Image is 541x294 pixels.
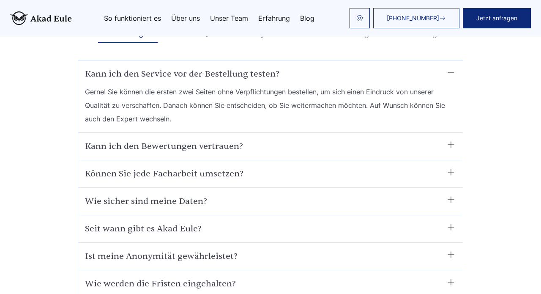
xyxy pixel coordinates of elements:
span: Gerne! Sie können die ersten zwei Seiten ohne Verpflichtungen bestellen, um sich einen Eindruck v... [85,85,456,126]
a: Erfahrung [258,15,290,22]
img: email [356,15,363,22]
span: [PHONE_NUMBER] [387,15,439,22]
summary: Seit wann gibt es Akad Eule? [85,222,456,236]
summary: Wie sicher sind meine Daten? [85,195,456,208]
a: Unser Team [210,15,248,22]
a: [PHONE_NUMBER] [373,8,459,28]
button: Jetzt anfragen [463,8,531,28]
summary: Wie werden die Fristen eingehalten? [85,277,456,291]
summary: Kann ich den Service vor der Bestellung testen? [85,67,456,81]
a: Über uns [171,15,200,22]
a: So funktioniert es [104,15,161,22]
summary: Ist meine Anonymität gewährleistet? [85,250,456,263]
a: Blog [300,15,314,22]
summary: Können Sie jede Facharbeit umsetzen? [85,167,456,181]
img: logo [10,11,72,25]
summary: Kann ich den Bewertungen vertrauen? [85,140,456,153]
